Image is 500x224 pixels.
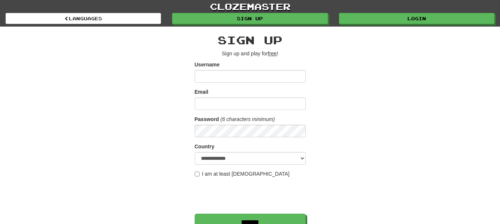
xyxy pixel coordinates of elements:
h2: Sign up [195,34,306,46]
a: Sign up [172,13,328,24]
u: free [268,51,277,56]
label: Password [195,116,219,123]
label: Country [195,143,215,150]
label: Username [195,61,220,68]
label: I am at least [DEMOGRAPHIC_DATA] [195,170,290,178]
em: (6 characters minimum) [221,116,275,122]
input: I am at least [DEMOGRAPHIC_DATA] [195,172,199,176]
iframe: reCAPTCHA [195,181,307,210]
a: Languages [6,13,161,24]
p: Sign up and play for ! [195,50,306,57]
label: Email [195,88,208,96]
a: Login [339,13,494,24]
